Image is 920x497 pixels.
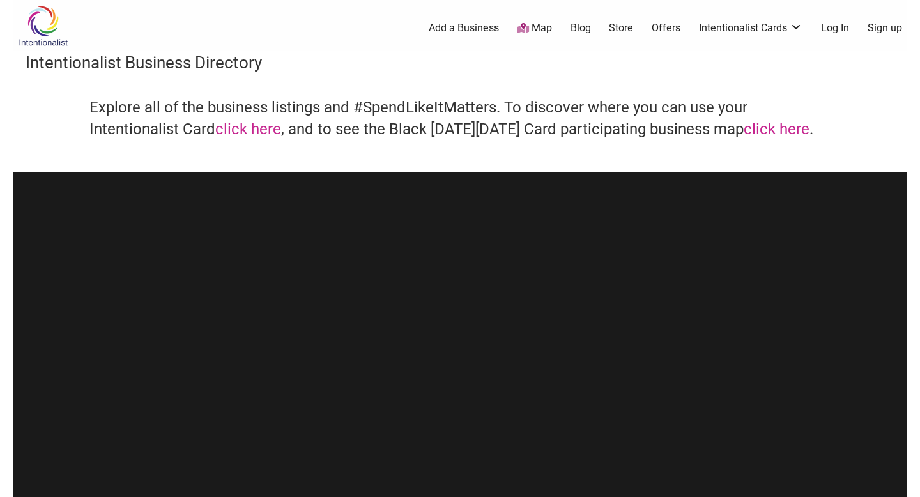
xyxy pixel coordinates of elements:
a: Offers [652,21,680,35]
h3: Intentionalist Business Directory [26,51,894,74]
a: Map [517,21,552,36]
a: click here [215,120,281,138]
a: Intentionalist Cards [699,21,802,35]
a: Add a Business [429,21,499,35]
a: Blog [571,21,591,35]
a: Log In [821,21,849,35]
img: Intentionalist [13,5,73,47]
a: Store [609,21,633,35]
a: Sign up [868,21,902,35]
a: click here [744,120,809,138]
h4: Explore all of the business listings and #SpendLikeItMatters. To discover where you can use your ... [89,97,831,140]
